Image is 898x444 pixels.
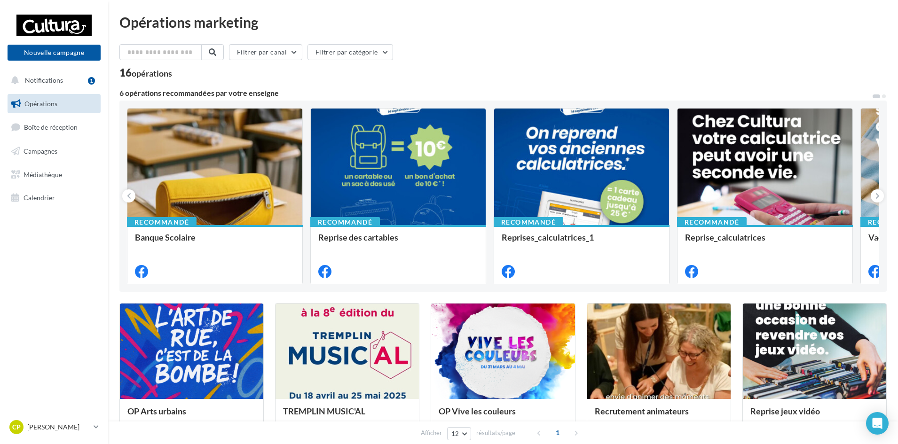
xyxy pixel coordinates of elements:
[24,194,55,202] span: Calendrier
[127,217,197,227] div: Recommandé
[6,117,102,137] a: Boîte de réception
[307,44,393,60] button: Filtrer par catégorie
[8,418,101,436] a: CP [PERSON_NAME]
[550,425,565,440] span: 1
[866,412,889,435] div: Open Intercom Messenger
[119,15,887,29] div: Opérations marketing
[476,428,515,437] span: résultats/page
[318,233,478,251] div: Reprise des cartables
[283,406,411,425] div: TREMPLIN MUSIC'AL
[750,406,879,425] div: Reprise jeux vidéo
[24,100,57,108] span: Opérations
[119,89,872,97] div: 6 opérations recommandées par votre enseigne
[494,217,563,227] div: Recommandé
[310,217,380,227] div: Recommandé
[439,406,567,425] div: OP Vive les couleurs
[502,233,662,251] div: Reprises_calculatrices_1
[12,422,21,432] span: CP
[24,123,78,131] span: Boîte de réception
[88,77,95,85] div: 1
[6,165,102,185] a: Médiathèque
[229,44,302,60] button: Filtrer par canal
[8,45,101,61] button: Nouvelle campagne
[6,70,99,90] button: Notifications 1
[119,68,172,78] div: 16
[27,422,90,432] p: [PERSON_NAME]
[595,406,723,425] div: Recrutement animateurs
[24,147,57,155] span: Campagnes
[6,188,102,208] a: Calendrier
[421,428,442,437] span: Afficher
[685,233,845,251] div: Reprise_calculatrices
[135,233,295,251] div: Banque Scolaire
[6,94,102,114] a: Opérations
[24,170,62,178] span: Médiathèque
[25,76,63,84] span: Notifications
[6,141,102,161] a: Campagnes
[447,427,471,440] button: 12
[132,69,172,78] div: opérations
[451,430,459,437] span: 12
[127,406,256,425] div: OP Arts urbains
[677,217,747,227] div: Recommandé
